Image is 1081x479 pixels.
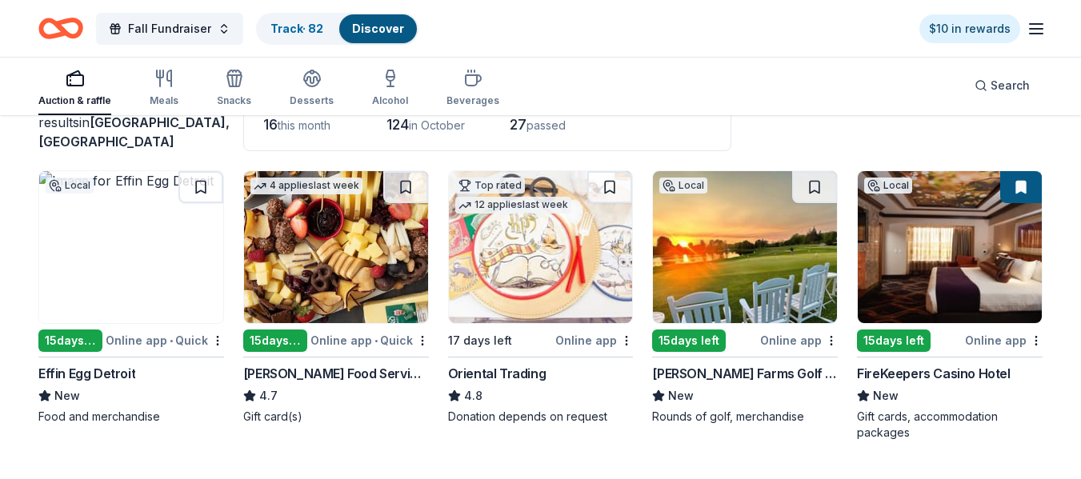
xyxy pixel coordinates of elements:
[243,364,429,383] div: [PERSON_NAME] Food Service Store
[991,76,1030,95] span: Search
[217,62,251,115] button: Snacks
[919,14,1020,43] a: $10 in rewards
[652,409,838,425] div: Rounds of golf, merchandise
[386,116,409,133] span: 124
[858,171,1042,323] img: Image for FireKeepers Casino Hotel
[857,409,1043,441] div: Gift cards, accommodation packages
[760,330,838,350] div: Online app
[409,118,465,132] span: in October
[652,364,838,383] div: [PERSON_NAME] Farms Golf Club
[448,170,634,425] a: Image for Oriental TradingTop rated12 applieslast week17 days leftOnline appOriental Trading4.8Do...
[278,118,330,132] span: this month
[39,171,223,323] img: Image for Effin Egg Detroit
[864,178,912,194] div: Local
[310,330,429,350] div: Online app Quick
[54,386,80,405] span: New
[510,116,526,133] span: 27
[38,62,111,115] button: Auction & raffle
[38,364,135,383] div: Effin Egg Detroit
[446,62,499,115] button: Beverages
[372,94,408,107] div: Alcohol
[243,409,429,425] div: Gift card(s)
[555,330,633,350] div: Online app
[372,62,408,115] button: Alcohol
[250,178,362,194] div: 4 applies last week
[653,171,837,323] img: Image for Fenton Farms Golf Club
[962,70,1043,102] button: Search
[659,178,707,194] div: Local
[150,94,178,107] div: Meals
[464,386,482,405] span: 4.8
[526,118,566,132] span: passed
[38,113,224,151] div: results
[243,170,429,425] a: Image for Gordon Food Service Store4 applieslast week15days leftOnline app•Quick[PERSON_NAME] Foo...
[270,22,323,35] a: Track· 82
[374,334,378,347] span: •
[448,364,547,383] div: Oriental Trading
[448,331,512,350] div: 17 days left
[652,329,726,352] div: 15 days left
[455,178,525,194] div: Top rated
[170,334,173,347] span: •
[259,386,278,405] span: 4.7
[263,116,278,133] span: 16
[668,386,694,405] span: New
[857,329,931,352] div: 15 days left
[38,94,111,107] div: Auction & raffle
[38,409,224,425] div: Food and merchandise
[965,330,1043,350] div: Online app
[448,409,634,425] div: Donation depends on request
[244,171,428,323] img: Image for Gordon Food Service Store
[128,19,211,38] span: Fall Fundraiser
[455,197,571,214] div: 12 applies last week
[38,170,224,425] a: Image for Effin Egg DetroitLocal15days leftOnline app•QuickEffin Egg DetroitNewFood and merchandise
[857,170,1043,441] a: Image for FireKeepers Casino HotelLocal15days leftOnline appFireKeepers Casino HotelNewGift cards...
[857,364,1010,383] div: FireKeepers Casino Hotel
[352,22,404,35] a: Discover
[150,62,178,115] button: Meals
[449,171,633,323] img: Image for Oriental Trading
[256,13,418,45] button: Track· 82Discover
[873,386,899,405] span: New
[96,13,243,45] button: Fall Fundraiser
[652,170,838,425] a: Image for Fenton Farms Golf ClubLocal15days leftOnline app[PERSON_NAME] Farms Golf ClubNewRounds ...
[290,62,334,115] button: Desserts
[446,94,499,107] div: Beverages
[38,10,83,47] a: Home
[46,178,94,194] div: Local
[38,329,102,352] div: 15 days left
[217,94,251,107] div: Snacks
[290,94,334,107] div: Desserts
[243,329,307,352] div: 15 days left
[106,330,224,350] div: Online app Quick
